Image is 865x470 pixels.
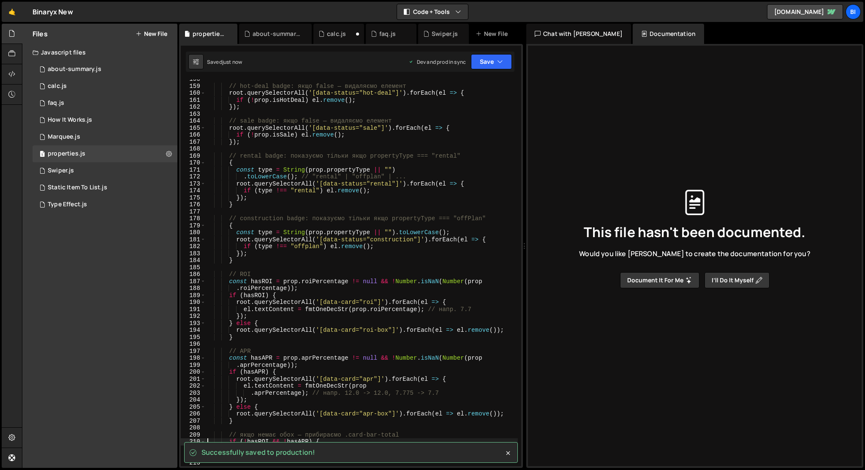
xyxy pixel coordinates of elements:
div: 16013/45450.js [33,61,177,78]
button: I’ll do it myself [705,272,770,288]
div: Marquee.js [48,133,80,141]
div: 166 [181,131,206,139]
div: 186 [181,271,206,278]
div: 192 [181,313,206,320]
div: 167 [181,139,206,146]
div: 176 [181,201,206,208]
div: Type Effect.js [48,201,87,208]
div: 200 [181,369,206,376]
div: 171 [181,167,206,174]
div: 16013/45436.js [33,78,177,95]
div: 191 [181,306,206,313]
div: 168 [181,145,206,153]
button: Document it for me [620,272,699,288]
div: 184 [181,257,206,264]
div: 197 [181,348,206,355]
div: just now [222,58,242,66]
div: faq.js [379,30,396,38]
div: 173 [181,180,206,188]
div: 211 [181,445,206,453]
div: 181 [181,236,206,243]
button: Save [471,54,512,69]
a: Bi [846,4,861,19]
button: New File [136,30,167,37]
h2: Files [33,29,48,38]
div: 16013/43338.js [33,162,177,179]
div: 204 [181,396,206,404]
div: Static Item To List.js [48,184,107,191]
div: New File [476,30,511,38]
div: 194 [181,327,206,334]
div: 180 [181,229,206,236]
div: 16013/45453.js [33,145,177,162]
div: 209 [181,432,206,439]
div: Dev and prod in sync [408,58,466,66]
div: properties.js [193,30,227,38]
div: 182 [181,243,206,250]
div: 188 [181,285,206,292]
div: Chat with [PERSON_NAME] [526,24,631,44]
div: 213 [181,459,206,467]
div: 196 [181,341,206,348]
div: 161 [181,97,206,104]
div: 205 [181,404,206,411]
div: properties.js [48,150,85,158]
div: about-summary.js [253,30,302,38]
div: 208 [181,424,206,432]
div: 185 [181,264,206,271]
div: 170 [181,159,206,167]
div: 163 [181,111,206,118]
div: Binaryx New [33,7,73,17]
div: Javascript files [22,44,177,61]
div: 178 [181,215,206,222]
div: 175 [181,194,206,202]
div: 16013/42871.js [33,196,177,213]
div: Saved [207,58,242,66]
div: faq.js [48,99,64,107]
div: 210 [181,438,206,445]
div: 172 [181,173,206,180]
div: Documentation [633,24,704,44]
div: Swiper.js [432,30,458,38]
div: 160 [181,90,206,97]
div: 16013/45421.js [33,95,177,112]
div: about-summary.js [48,66,101,73]
span: Successfully saved to production! [201,448,315,457]
div: 198 [181,355,206,362]
div: 193 [181,320,206,327]
div: 207 [181,418,206,425]
div: 212 [181,452,206,459]
div: 201 [181,376,206,383]
div: 174 [181,187,206,194]
span: This file hasn't been documented. [584,225,805,239]
div: 16013/43845.js [33,112,177,128]
a: [DOMAIN_NAME] [767,4,843,19]
div: 189 [181,292,206,299]
div: 203 [181,390,206,397]
div: 183 [181,250,206,257]
div: 195 [181,334,206,341]
div: 16013/43335.js [33,179,177,196]
div: 177 [181,208,206,216]
div: 16013/42868.js [33,128,177,145]
span: Would you like [PERSON_NAME] to create the documentation for you? [579,249,810,258]
div: 179 [181,222,206,230]
div: 202 [181,383,206,390]
div: calc.js [48,82,67,90]
div: 187 [181,278,206,285]
div: How It Works.js [48,116,92,124]
div: 190 [181,299,206,306]
a: 🤙 [2,2,22,22]
div: calc.js [327,30,346,38]
div: 164 [181,117,206,125]
span: 1 [40,151,45,158]
div: 162 [181,104,206,111]
div: 159 [181,83,206,90]
button: Code + Tools [397,4,468,19]
div: Swiper.js [48,167,74,175]
div: 165 [181,125,206,132]
div: 199 [181,362,206,369]
div: 169 [181,153,206,160]
div: 206 [181,410,206,418]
